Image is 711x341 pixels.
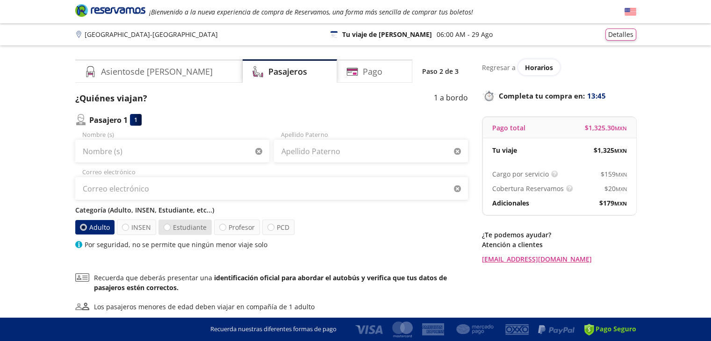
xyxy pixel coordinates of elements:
[75,220,115,235] label: Adulto
[525,63,553,72] span: Horarios
[615,125,627,132] small: MXN
[585,123,627,133] span: $ 1,325.30
[604,184,627,193] span: $ 20
[101,65,213,78] h4: Asientos de [PERSON_NAME]
[75,92,147,105] p: ¿Quiénes viajan?
[492,145,517,155] p: Tu viaje
[75,3,145,17] i: Brand Logo
[437,29,493,39] p: 06:00 AM - 29 Ago
[130,114,142,126] div: 1
[492,184,564,193] p: Cobertura Reservamos
[75,177,468,200] input: Correo electrónico
[482,254,636,264] a: [EMAIL_ADDRESS][DOMAIN_NAME]
[492,123,525,133] p: Pago total
[482,63,516,72] p: Regresar a
[268,65,307,78] h4: Pasajeros
[262,220,294,235] label: PCD
[614,200,627,207] small: MXN
[94,302,315,312] div: Los pasajeros menores de edad deben viajar en compañía de 1 adulto
[599,198,627,208] span: $ 179
[616,171,627,178] small: MXN
[614,147,627,154] small: MXN
[492,198,529,208] p: Adicionales
[482,59,636,75] div: Regresar a ver horarios
[616,185,627,192] small: MXN
[482,240,636,249] p: Atención a clientes
[75,205,468,215] p: Categoría (Adulto, INSEN, Estudiante, etc...)
[210,325,337,334] p: Recuerda nuestras diferentes formas de pago
[601,169,627,179] span: $ 159
[214,220,260,235] label: Profesor
[89,114,128,126] p: Pasajero 1
[363,65,382,78] h4: Pago
[85,240,267,249] p: Por seguridad, no se permite que ningún menor viaje solo
[482,89,636,102] p: Completa tu compra en :
[482,230,636,240] p: ¿Te podemos ayudar?
[587,91,606,101] span: 13:45
[117,220,156,235] label: INSEN
[85,29,218,39] p: [GEOGRAPHIC_DATA] - [GEOGRAPHIC_DATA]
[434,92,468,105] p: 1 a bordo
[149,7,473,16] em: ¡Bienvenido a la nueva experiencia de compra de Reservamos, una forma más sencilla de comprar tus...
[75,140,269,163] input: Nombre (s)
[594,145,627,155] span: $ 1,325
[625,6,636,18] button: English
[605,28,636,41] button: Detalles
[422,66,459,76] p: Paso 2 de 3
[75,3,145,20] a: Brand Logo
[94,273,468,292] p: Recuerda que deberás presentar una
[342,29,432,39] p: Tu viaje de [PERSON_NAME]
[274,140,468,163] input: Apellido Paterno
[158,220,212,235] label: Estudiante
[94,273,447,292] b: identificación oficial para abordar el autobús y verifica que tus datos de pasajeros estén correc...
[492,169,549,179] p: Cargo por servicio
